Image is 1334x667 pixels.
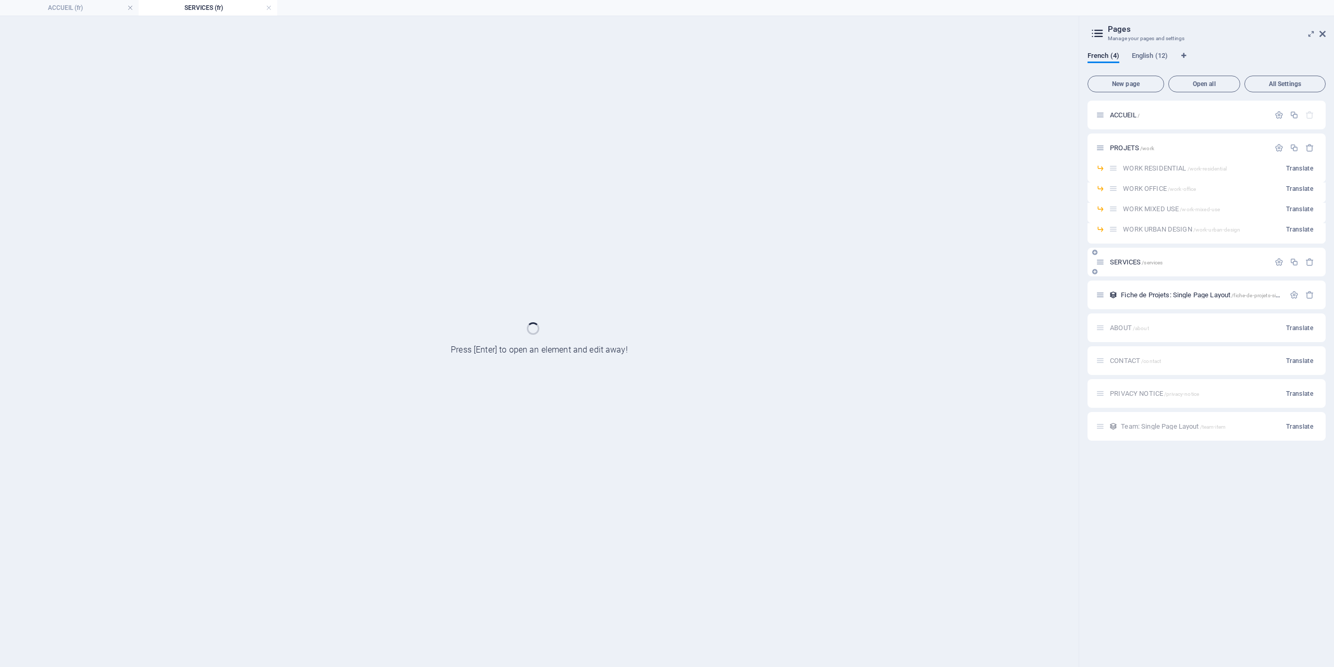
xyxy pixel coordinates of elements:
[1132,50,1168,64] span: English (12)
[1138,113,1140,118] span: /
[1088,76,1164,92] button: New page
[1088,52,1326,71] div: Language Tabs
[1286,205,1313,213] span: Translate
[1282,385,1317,402] button: Translate
[1286,164,1313,173] span: Translate
[1290,111,1299,119] div: Duplicate
[1290,258,1299,266] div: Duplicate
[1110,258,1163,266] span: Click to open page
[1282,160,1317,177] button: Translate
[1249,81,1321,87] span: All Settings
[1107,112,1269,118] div: ACCUEIL/
[1290,143,1299,152] div: Duplicate
[1110,144,1154,152] span: Click to open page
[1286,357,1313,365] span: Translate
[1142,260,1163,265] span: /services
[1286,324,1313,332] span: Translate
[1282,221,1317,238] button: Translate
[1282,320,1317,336] button: Translate
[1231,293,1315,298] span: /fiche-de-projets-single-page-layout
[1168,76,1240,92] button: Open all
[1305,290,1314,299] div: Remove
[1282,180,1317,197] button: Translate
[1282,201,1317,217] button: Translate
[1088,50,1119,64] span: French (4)
[1173,81,1236,87] span: Open all
[1108,25,1326,34] h2: Pages
[1121,291,1315,299] span: Click to open page
[1290,290,1299,299] div: Settings
[1286,185,1313,193] span: Translate
[1107,144,1269,151] div: PROJETS/work
[139,2,277,14] h4: SERVICES (fr)
[1275,111,1283,119] div: Settings
[1282,418,1317,435] button: Translate
[1286,225,1313,234] span: Translate
[1275,143,1283,152] div: Settings
[1305,143,1314,152] div: Remove
[1244,76,1326,92] button: All Settings
[1110,111,1140,119] span: Click to open page
[1140,145,1154,151] span: /work
[1107,259,1269,265] div: SERVICES/services
[1305,258,1314,266] div: Remove
[1275,258,1283,266] div: Settings
[1286,422,1313,431] span: Translate
[1282,353,1317,369] button: Translate
[1108,34,1305,43] h3: Manage your pages and settings
[1305,111,1314,119] div: The startpage cannot be deleted
[1092,81,1159,87] span: New page
[1118,292,1284,298] div: Fiche de Projets: Single Page Layout/fiche-de-projets-single-page-layout
[1109,290,1118,299] div: This layout is used as a template for all items (e.g. a blog post) of this collection. The conten...
[1286,390,1313,398] span: Translate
